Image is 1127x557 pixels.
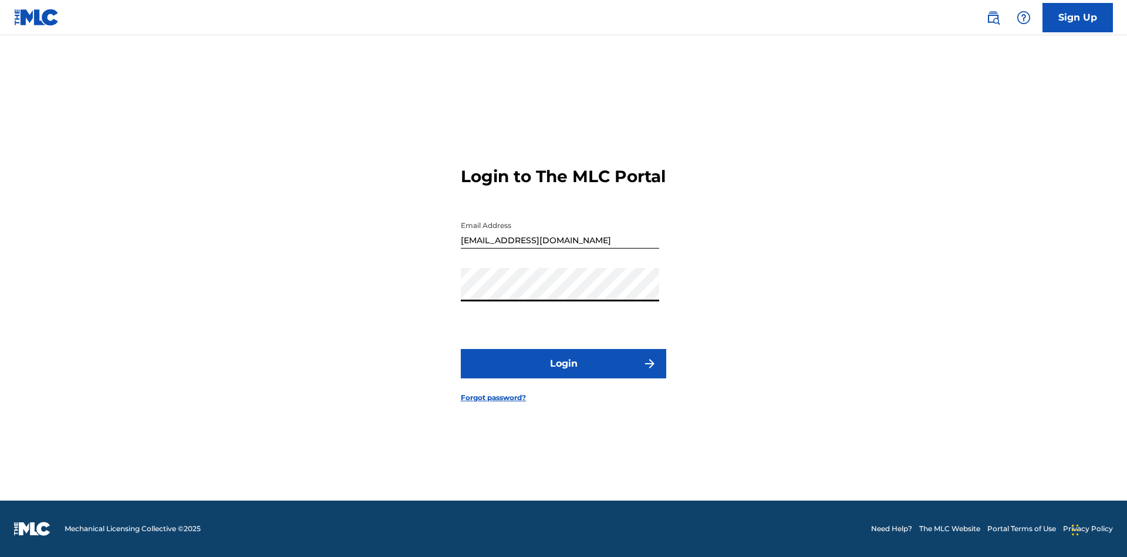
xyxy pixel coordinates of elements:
[14,522,50,536] img: logo
[987,524,1056,534] a: Portal Terms of Use
[461,166,666,187] h3: Login to The MLC Portal
[1068,501,1127,557] iframe: Chat Widget
[461,392,526,403] a: Forgot password?
[1072,512,1079,548] div: Drag
[871,524,912,534] a: Need Help?
[65,524,201,534] span: Mechanical Licensing Collective © 2025
[1017,11,1031,25] img: help
[1063,524,1113,534] a: Privacy Policy
[1012,6,1035,29] div: Help
[14,9,59,26] img: MLC Logo
[461,349,666,378] button: Login
[919,524,980,534] a: The MLC Website
[643,357,657,371] img: f7272a7cc735f4ea7f67.svg
[1042,3,1113,32] a: Sign Up
[986,11,1000,25] img: search
[981,6,1005,29] a: Public Search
